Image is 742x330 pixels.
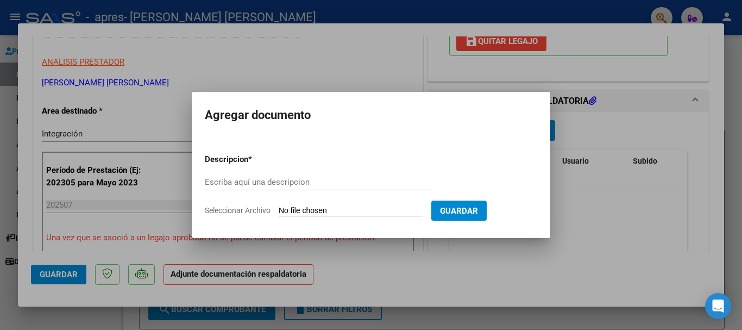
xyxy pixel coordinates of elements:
p: Descripcion [205,153,305,166]
h2: Agregar documento [205,105,537,126]
span: Guardar [440,206,478,216]
span: Seleccionar Archivo [205,206,271,215]
div: Open Intercom Messenger [705,293,731,319]
button: Guardar [431,201,487,221]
